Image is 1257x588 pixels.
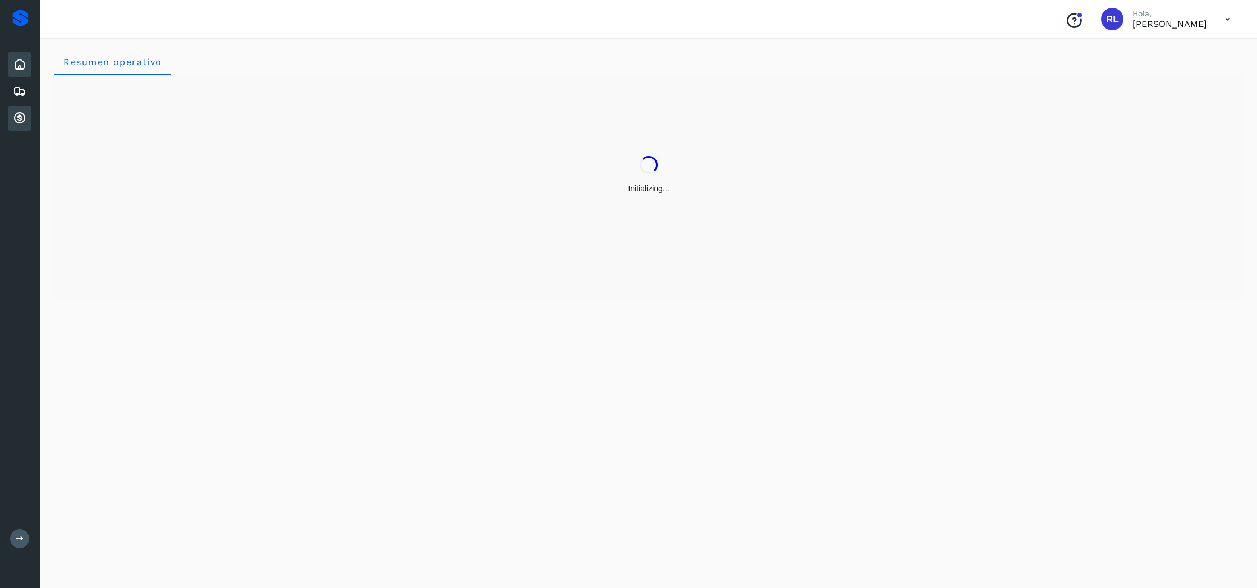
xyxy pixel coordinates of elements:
div: Embarques [8,79,31,104]
p: Rafael Lopez Arceo [1132,19,1207,29]
p: Hola, [1132,9,1207,19]
span: Resumen operativo [63,57,162,67]
div: Inicio [8,52,31,77]
div: Cuentas por cobrar [8,106,31,131]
